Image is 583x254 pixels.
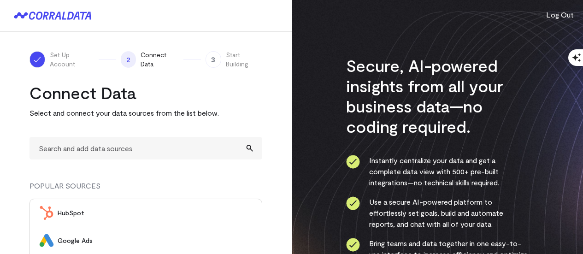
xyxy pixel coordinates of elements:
span: Google Ads [58,236,253,245]
img: HubSpot [39,206,54,220]
img: ico-check-circle-4b19435c.svg [346,196,360,210]
img: ico-check-circle-4b19435c.svg [346,155,360,169]
div: POPULAR SOURCES [29,180,262,199]
h3: Secure, AI-powered insights from all your business data—no coding required. [346,55,528,136]
span: Start Building [226,50,262,69]
li: Instantly centralize your data and get a complete data view with 500+ pre-built integrations—no t... [346,155,528,188]
h2: Connect Data [29,83,262,103]
span: Connect Data [141,50,179,69]
p: Select and connect your data sources from the list below. [29,107,262,118]
input: Search and add data sources [29,137,262,159]
img: ico-check-white-5ff98cb1.svg [33,55,42,64]
img: Google Ads [39,233,54,248]
span: HubSpot [58,208,253,218]
button: Log Out [546,9,574,20]
span: 2 [121,51,136,68]
span: 3 [206,51,221,68]
img: ico-check-circle-4b19435c.svg [346,238,360,252]
span: Set Up Account [50,50,94,69]
li: Use a secure AI-powered platform to effortlessly set goals, build and automate reports, and chat ... [346,196,528,230]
